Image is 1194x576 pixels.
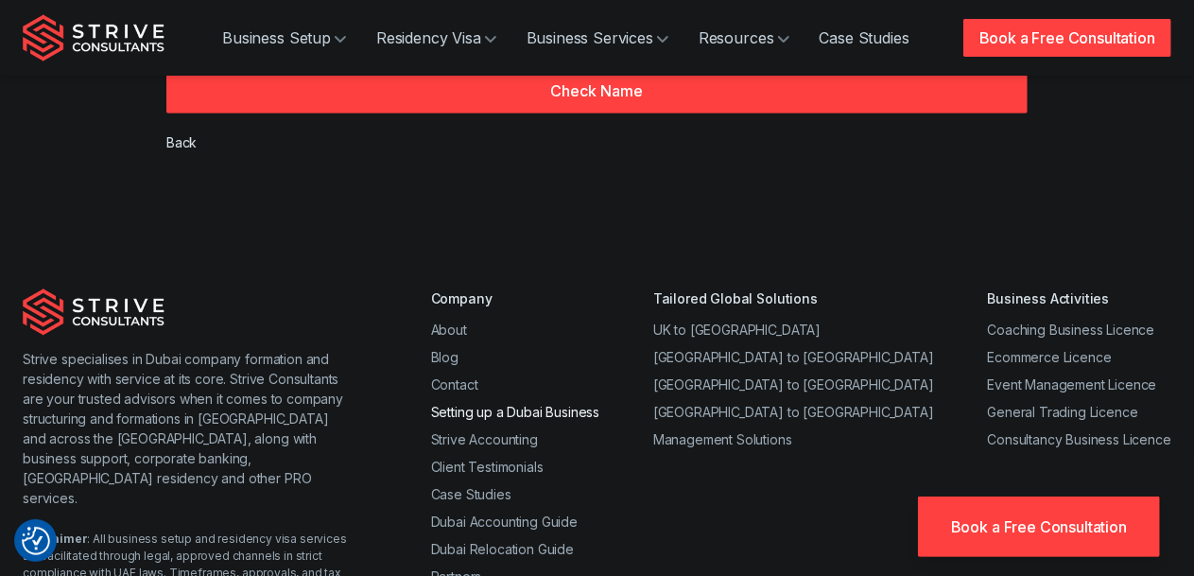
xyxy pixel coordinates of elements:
[431,459,544,475] a: Client Testimonials
[166,132,197,152] div: Back
[431,288,600,308] div: Company
[431,486,511,502] a: Case Studies
[22,527,50,555] img: Revisit consent button
[23,288,164,336] img: Strive Consultants
[431,541,574,557] a: Dubai Relocation Guide
[431,376,478,393] a: Contact
[511,19,684,57] a: Business Services
[653,431,792,447] a: Management Solutions
[653,404,934,420] a: [GEOGRAPHIC_DATA] to [GEOGRAPHIC_DATA]
[361,19,511,57] a: Residency Visa
[431,431,538,447] a: Strive Accounting
[987,349,1111,365] a: Ecommerce Licence
[431,404,600,420] a: Setting up a Dubai Business
[207,19,361,57] a: Business Setup
[431,349,459,365] a: Blog
[987,322,1154,338] a: Coaching Business Licence
[987,431,1171,447] a: Consultancy Business Licence
[918,497,1160,557] a: Book a Free Consultation
[653,349,934,365] a: [GEOGRAPHIC_DATA] to [GEOGRAPHIC_DATA]
[987,288,1171,308] div: Business Activities
[653,322,821,338] a: UK to [GEOGRAPHIC_DATA]
[805,19,925,57] a: Case Studies
[22,527,50,555] button: Consent Preferences
[653,288,934,308] div: Tailored Global Solutions
[23,14,164,61] img: Strive Consultants
[166,68,1028,113] button: Check Name
[684,19,805,57] a: Resources
[963,19,1171,57] a: Book a Free Consultation
[23,349,355,508] p: Strive specialises in Dubai company formation and residency with service at its core. Strive Cons...
[653,376,934,393] a: [GEOGRAPHIC_DATA] to [GEOGRAPHIC_DATA]
[431,322,467,338] a: About
[431,514,578,530] a: Dubai Accounting Guide
[987,404,1137,420] a: General Trading Licence
[987,376,1156,393] a: Event Management Licence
